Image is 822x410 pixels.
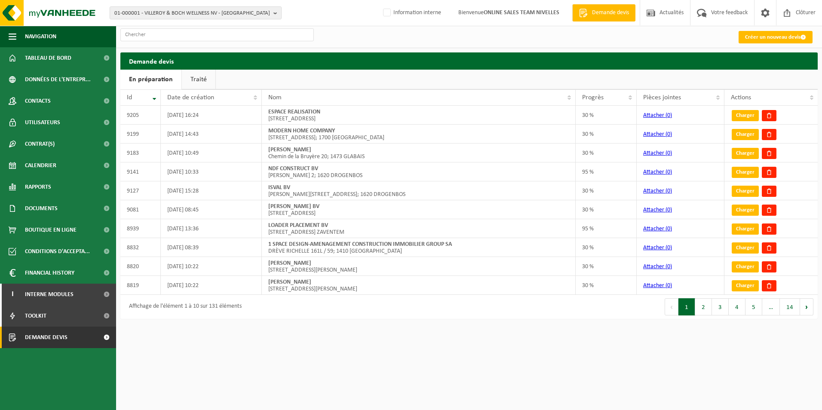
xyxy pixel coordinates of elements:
[114,7,270,20] span: 01-000001 - VILLEROY & BOCH WELLNESS NV - [GEOGRAPHIC_DATA]
[667,131,670,138] span: 0
[161,144,262,162] td: [DATE] 10:49
[25,198,58,219] span: Documents
[262,181,576,200] td: [PERSON_NAME][STREET_ADDRESS]; 1620 DROGENBOS
[576,106,637,125] td: 30 %
[732,129,759,140] a: Charger
[590,9,631,17] span: Demande devis
[572,4,635,21] a: Demande devis
[262,257,576,276] td: [STREET_ADDRESS][PERSON_NAME]
[25,47,71,69] span: Tableau de bord
[643,169,672,175] a: Attacher (0)
[643,188,672,194] a: Attacher (0)
[120,52,818,69] h2: Demande devis
[643,112,672,119] a: Attacher (0)
[268,241,452,248] strong: 1 SPACE DESIGN-AMENAGEMENT CONSTRUCTION IMMOBILIER GROUP SA
[667,263,670,270] span: 0
[120,162,161,181] td: 9141
[120,276,161,295] td: 8819
[262,200,576,219] td: [STREET_ADDRESS]
[262,238,576,257] td: DRÈVE RICHELLE 161L / 59; 1410 [GEOGRAPHIC_DATA]
[582,94,604,101] span: Progrès
[576,181,637,200] td: 30 %
[762,298,780,315] span: …
[268,260,311,266] strong: [PERSON_NAME]
[576,219,637,238] td: 95 %
[167,94,214,101] span: Date de création
[161,219,262,238] td: [DATE] 13:36
[127,94,132,101] span: Id
[120,28,314,41] input: Chercher
[25,305,46,327] span: Toolkit
[25,219,77,241] span: Boutique en ligne
[268,279,311,285] strong: [PERSON_NAME]
[643,282,672,289] a: Attacher (0)
[120,106,161,125] td: 9205
[25,241,90,262] span: Conditions d'accepta...
[120,257,161,276] td: 8820
[120,125,161,144] td: 9199
[268,222,328,229] strong: LOADER PLACEMENT BV
[25,155,56,176] span: Calendrier
[161,200,262,219] td: [DATE] 08:45
[695,298,712,315] button: 2
[268,147,311,153] strong: [PERSON_NAME]
[643,245,672,251] a: Attacher (0)
[120,181,161,200] td: 9127
[161,162,262,181] td: [DATE] 10:33
[120,238,161,257] td: 8832
[161,181,262,200] td: [DATE] 15:28
[732,205,759,216] a: Charger
[745,298,762,315] button: 5
[120,200,161,219] td: 9081
[731,94,751,101] span: Actions
[161,276,262,295] td: [DATE] 10:22
[25,69,91,90] span: Données de l'entrepr...
[182,70,215,89] a: Traité
[25,176,51,198] span: Rapports
[667,188,670,194] span: 0
[643,263,672,270] a: Attacher (0)
[9,284,16,305] span: I
[120,70,181,89] a: En préparation
[576,162,637,181] td: 95 %
[262,219,576,238] td: [STREET_ADDRESS] ZAVENTEM
[576,257,637,276] td: 30 %
[576,144,637,162] td: 30 %
[732,167,759,178] a: Charger
[268,109,320,115] strong: ESPACE REALISATION
[576,276,637,295] td: 30 %
[732,223,759,235] a: Charger
[25,26,56,47] span: Navigation
[732,242,759,254] a: Charger
[161,106,262,125] td: [DATE] 16:24
[678,298,695,315] button: 1
[712,298,729,315] button: 3
[125,299,242,315] div: Affichage de l'élément 1 à 10 sur 131 éléments
[667,207,670,213] span: 0
[665,298,678,315] button: Previous
[576,125,637,144] td: 30 %
[484,9,559,16] strong: ONLINE SALES TEAM NIVELLES
[262,276,576,295] td: [STREET_ADDRESS][PERSON_NAME]
[25,133,55,155] span: Contrat(s)
[576,200,637,219] td: 30 %
[161,238,262,257] td: [DATE] 08:39
[732,280,759,291] a: Charger
[739,31,813,43] a: Créer un nouveau devis
[732,110,759,121] a: Charger
[268,203,319,210] strong: [PERSON_NAME] BV
[729,298,745,315] button: 4
[161,257,262,276] td: [DATE] 10:22
[667,169,670,175] span: 0
[643,226,672,232] a: Attacher (0)
[25,112,60,133] span: Utilisateurs
[667,282,670,289] span: 0
[780,298,800,315] button: 14
[667,245,670,251] span: 0
[732,186,759,197] a: Charger
[667,112,670,119] span: 0
[800,298,813,315] button: Next
[643,207,672,213] a: Attacher (0)
[120,144,161,162] td: 9183
[262,144,576,162] td: Chemin de la Bruyère 20; 1473 GLABAIS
